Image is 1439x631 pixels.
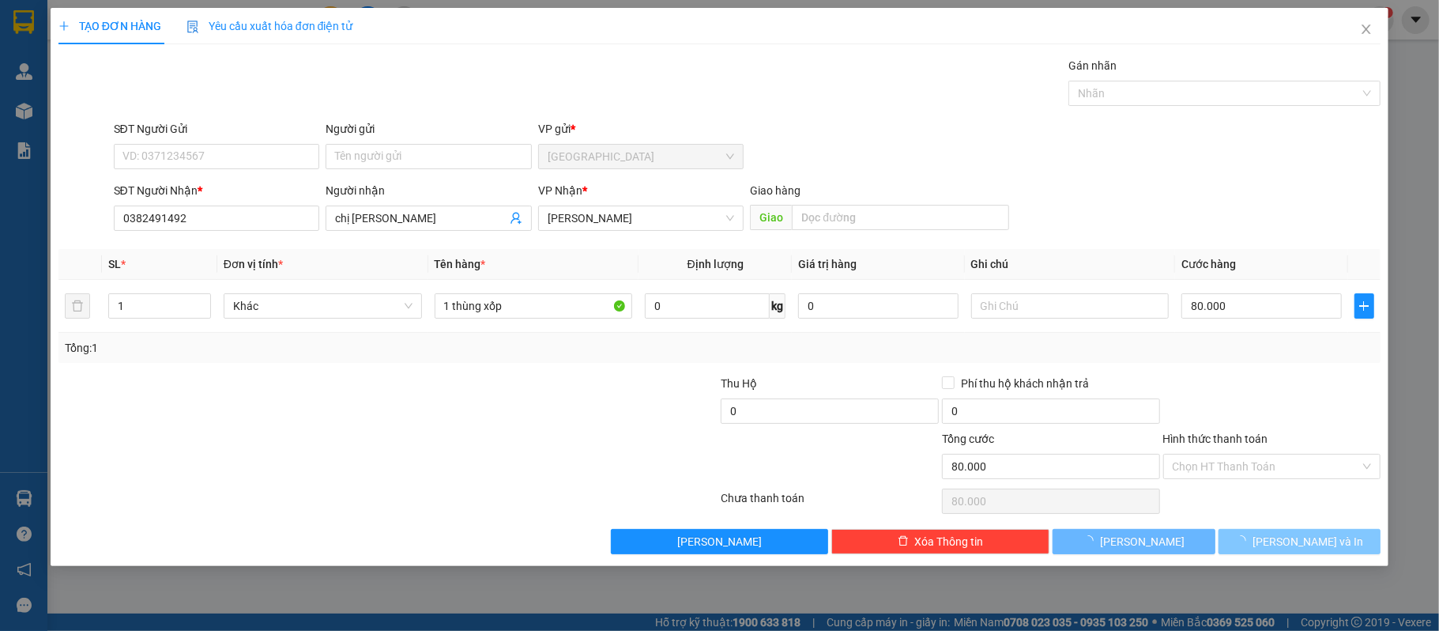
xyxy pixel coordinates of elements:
[687,258,744,270] span: Định lượng
[326,182,532,199] div: Người nhận
[1344,8,1388,52] button: Close
[58,21,70,32] span: plus
[750,205,792,230] span: Giao
[114,120,320,138] div: SĐT Người Gửi
[183,100,313,122] div: 50.000
[1163,433,1268,445] label: Hình thức thanh toán
[1100,533,1185,550] span: [PERSON_NAME]
[185,13,223,30] span: Nhận:
[108,258,121,270] span: SL
[1181,258,1236,270] span: Cước hàng
[1068,59,1117,72] label: Gán nhãn
[13,13,174,49] div: [GEOGRAPHIC_DATA]
[186,20,353,32] span: Yêu cầu xuất hóa đơn điện tử
[65,293,90,319] button: delete
[798,293,958,319] input: 0
[185,68,311,90] div: 0382495110
[721,377,757,390] span: Thu Hộ
[942,433,994,445] span: Tổng cước
[58,20,161,32] span: TẠO ĐƠN HÀNG
[1235,535,1253,546] span: loading
[1355,300,1374,312] span: plus
[677,533,762,550] span: [PERSON_NAME]
[1354,293,1375,319] button: plus
[750,184,800,197] span: Giao hàng
[1053,529,1215,554] button: [PERSON_NAME]
[13,13,38,30] span: Gửi:
[1219,529,1381,554] button: [PERSON_NAME] và In
[971,293,1170,319] input: Ghi Chú
[185,49,311,68] div: [PERSON_NAME]
[792,205,1009,230] input: Dọc đường
[186,21,199,33] img: icon
[831,529,1049,554] button: deleteXóa Thông tin
[233,294,412,318] span: Khác
[548,145,735,168] span: Sài Gòn
[1253,533,1363,550] span: [PERSON_NAME] và In
[915,533,984,550] span: Xóa Thông tin
[548,206,735,230] span: Đạ Tong
[510,212,522,225] span: user-add
[65,339,556,357] div: Tổng: 1
[538,120,744,138] div: VP gửi
[1083,535,1100,546] span: loading
[898,535,909,548] span: delete
[114,182,320,199] div: SĐT Người Nhận
[719,489,940,517] div: Chưa thanh toán
[1360,23,1373,36] span: close
[224,258,283,270] span: Đơn vị tính
[955,375,1095,392] span: Phí thu hộ khách nhận trả
[183,104,205,120] span: CC :
[326,120,532,138] div: Người gửi
[185,13,311,49] div: [PERSON_NAME]
[435,293,633,319] input: VD: Bàn, Ghế
[798,258,857,270] span: Giá trị hàng
[611,529,829,554] button: [PERSON_NAME]
[770,293,785,319] span: kg
[965,249,1176,280] th: Ghi chú
[538,184,582,197] span: VP Nhận
[435,258,486,270] span: Tên hàng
